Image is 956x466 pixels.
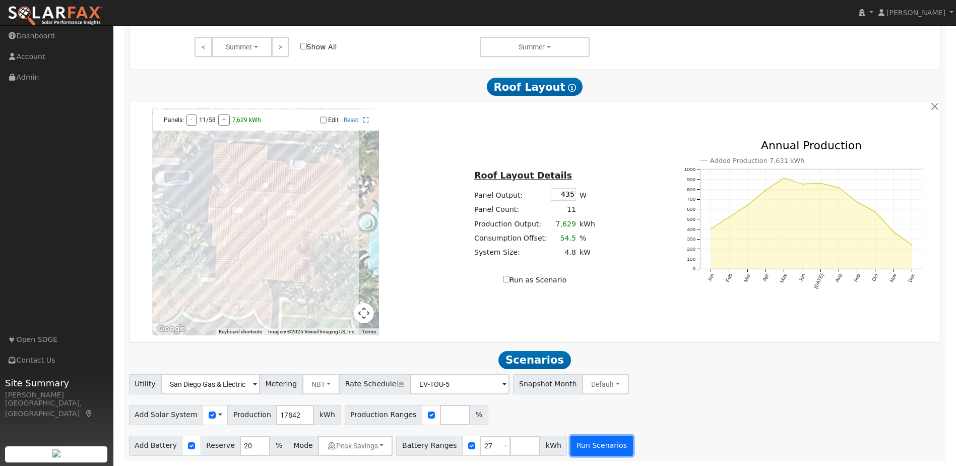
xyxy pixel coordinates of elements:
span: Metering [260,374,303,394]
img: Google [155,322,188,335]
circle: onclick="" [728,216,730,218]
span: Reserve [201,436,241,456]
span: kWh [313,405,341,425]
td: kWh [578,217,597,231]
text: 600 [687,206,695,212]
text: 200 [687,246,695,252]
text: Oct [871,273,879,282]
span: Add Battery [129,436,183,456]
circle: onclick="" [710,228,712,230]
span: Battery Ranges [396,436,463,456]
input: Select a Rate Schedule [410,374,509,394]
span: [PERSON_NAME] [886,9,945,17]
u: Roof Layout Details [474,170,572,181]
a: < [195,37,212,57]
td: 54.5 [549,231,578,246]
input: Show All [300,43,307,49]
text: 0 [692,266,695,272]
button: Run Scenarios [570,436,632,456]
input: Run as Scenario [503,276,509,282]
td: 7,629 [549,217,578,231]
text: 900 [687,177,695,182]
circle: onclick="" [801,183,803,185]
button: Keyboard shortcuts [219,328,262,335]
a: Terms [362,329,376,334]
text: Annual Production [761,139,862,152]
span: 7,629 kWh [232,116,261,124]
td: % [578,231,597,246]
button: NBT [302,374,340,394]
td: W [578,186,597,202]
text: 700 [687,197,695,202]
circle: onclick="" [838,187,840,189]
button: Default [582,374,629,394]
button: Summer [212,37,272,57]
span: % [270,436,288,456]
text: 100 [687,256,695,262]
td: Production Output: [473,217,549,231]
a: > [272,37,289,57]
circle: onclick="" [746,204,748,206]
span: Snapshot Month [513,374,583,394]
td: 4.8 [549,246,578,260]
span: kWh [540,436,567,456]
span: Panels: [164,116,184,124]
circle: onclick="" [874,211,876,213]
span: Mode [288,436,318,456]
text: Aug [834,273,843,283]
input: Select a Utility [161,374,260,394]
button: Summer [480,37,590,57]
td: System Size: [473,246,549,260]
span: Scenarios [498,351,570,369]
span: 11/58 [199,116,216,124]
span: Imagery ©2025 Vexcel Imaging US, Inc. [268,329,356,334]
text: Feb [724,273,733,283]
img: SolarFax [8,6,102,27]
div: [GEOGRAPHIC_DATA], [GEOGRAPHIC_DATA] [5,398,108,419]
button: - [186,114,197,126]
text: 500 [687,216,695,222]
text: Jan [706,273,715,282]
label: Run as Scenario [503,275,566,285]
text: May [779,273,788,284]
a: Reset [344,116,358,124]
text: 300 [687,237,695,242]
button: Peak Savings [318,436,393,456]
text: 400 [687,226,695,232]
span: Add Solar System [129,405,204,425]
circle: onclick="" [856,201,858,203]
a: Full Screen [363,116,369,124]
span: Roof Layout [487,78,583,96]
text: Added Production 7,631 kWh [710,157,804,164]
td: Panel Output: [473,186,549,202]
circle: onclick="" [819,183,821,185]
td: 11 [549,202,578,217]
div: [PERSON_NAME] [5,390,108,400]
span: Production [227,405,277,425]
button: + [218,114,230,126]
text: Jun [798,273,806,282]
circle: onclick="" [764,189,767,191]
span: Production Ranges [345,405,422,425]
label: Edit [328,116,339,124]
a: Map [85,410,94,418]
td: Consumption Offset: [473,231,549,246]
a: Open this area in Google Maps (opens a new window) [155,322,188,335]
text: Apr [761,273,770,282]
img: retrieve [52,449,60,457]
text: Mar [743,273,752,283]
text: Dec [907,273,916,283]
label: Show All [300,42,337,52]
td: kW [578,246,597,260]
span: % [470,405,488,425]
td: Panel Count: [473,202,549,217]
circle: onclick="" [783,177,785,179]
span: Rate Schedule [339,374,411,394]
text: [DATE] [813,273,824,289]
text: Nov [889,273,898,283]
circle: onclick="" [893,231,895,233]
button: Map camera controls [354,303,374,323]
span: Utility [129,374,162,394]
text: Sep [852,273,861,283]
i: Show Help [568,84,576,92]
